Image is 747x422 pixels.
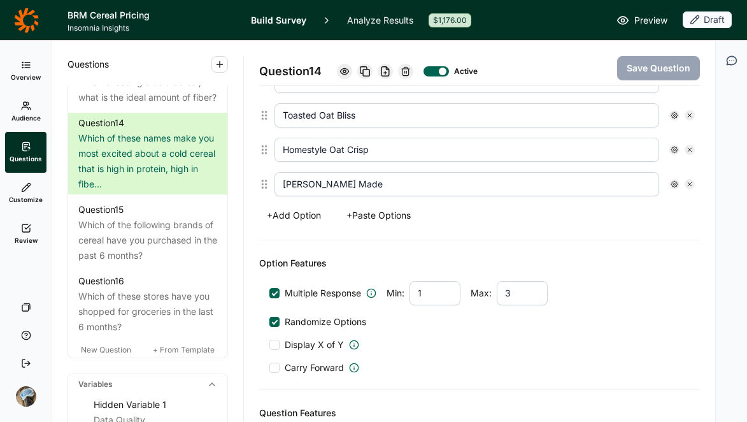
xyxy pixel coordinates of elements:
[669,145,679,155] div: Settings
[280,316,366,328] span: Randomize Options
[68,113,227,194] a: Question14Which of these names make you most excited about a cold cereal that is high in protein,...
[68,200,227,266] a: Question15Which of the following brands of cereal have you purchased in the past 6 months?
[94,397,217,412] div: Hidden Variable 1
[11,73,41,82] span: Overview
[78,217,217,263] div: Which of the following brands of cereal have you purchased in the past 6 months?
[471,287,492,300] span: Max:
[616,13,667,28] a: Preview
[9,195,43,204] span: Customize
[387,287,404,300] span: Min:
[153,345,215,354] span: + From Template
[285,361,344,374] span: Carry Forward
[81,345,131,354] span: New Question
[15,236,38,245] span: Review
[68,374,227,395] div: Variables
[68,57,109,72] span: Questions
[16,386,36,407] img: ocn8z7iqvmiiaveqkfqd.png
[685,145,695,155] div: Remove
[259,256,700,271] div: Option Features
[398,64,413,79] div: Delete
[285,287,361,300] span: Multiple Response
[683,11,732,28] div: Draft
[259,405,700,421] div: Question Features
[669,179,679,189] div: Settings
[5,173,46,214] a: Customize
[11,113,41,122] span: Audience
[339,207,418,224] button: +Paste Options
[78,202,124,217] div: Question 15
[685,110,695,120] div: Remove
[78,273,124,289] div: Question 16
[5,214,46,254] a: Review
[259,207,329,224] button: +Add Option
[259,62,322,80] span: Question 14
[78,131,217,192] div: Which of these names make you most excited about a cold cereal that is high in protein, high in f...
[10,154,42,163] span: Questions
[78,115,124,131] div: Question 14
[429,13,471,27] div: $1,176.00
[5,132,46,173] a: Questions
[68,8,236,23] h1: BRM Cereal Pricing
[617,56,700,80] button: Save Question
[634,13,667,28] span: Preview
[78,75,217,105] div: When choosing a cold cereal, what is the ideal amount of fiber?
[669,110,679,120] div: Settings
[68,271,227,337] a: Question16Which of these stores have you shopped for groceries in the last 6 months?
[78,289,217,335] div: Which of these stores have you shopped for groceries in the last 6 months?
[685,179,695,189] div: Remove
[5,50,46,91] a: Overview
[683,11,732,29] button: Draft
[5,91,46,132] a: Audience
[68,23,236,33] span: Insomnia Insights
[454,66,474,76] div: Active
[285,338,344,351] span: Display X of Y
